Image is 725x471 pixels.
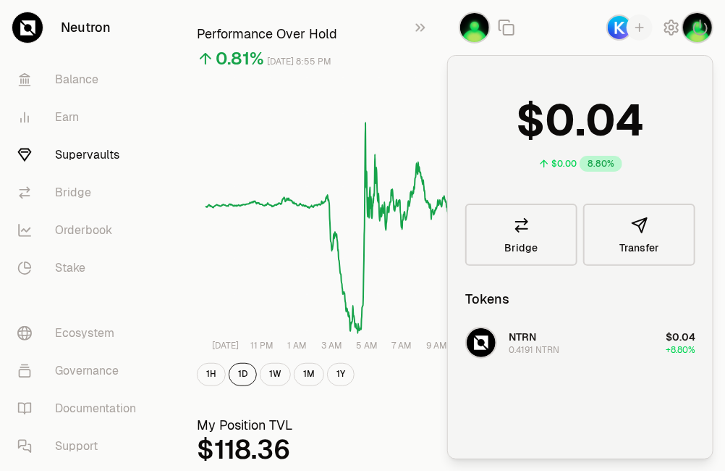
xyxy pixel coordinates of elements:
a: Earn [6,99,156,136]
a: Balance [6,61,156,99]
button: Transfer [583,204,695,266]
div: Tokens [465,289,509,309]
a: Documentation [6,390,156,428]
a: Governance [6,352,156,390]
a: Bridge [465,204,577,266]
a: Stake [6,249,156,287]
span: +8.80% [666,344,695,356]
button: 1W [260,363,291,386]
span: $0.04 [666,330,695,343]
img: Axelar1 [459,12,491,43]
tspan: 5 AM [356,340,378,351]
tspan: 3 AM [321,340,342,351]
span: Transfer [619,243,659,253]
a: Bridge [6,174,156,212]
div: $0.00 [551,158,577,170]
a: Support [6,428,156,465]
span: Bridge [505,243,538,253]
tspan: 1 AM [287,340,307,351]
h3: My Position TVL [197,415,690,435]
button: 1H [197,363,226,386]
button: 1Y [327,363,355,386]
button: 1D [229,363,257,386]
a: Orderbook [6,212,156,249]
h3: Performance Over Hold [197,24,690,44]
tspan: 9 AM [426,340,447,351]
button: NTRN LogoNTRN0.4191 NTRN$0.04+8.80% [457,321,704,364]
button: 1M [294,363,324,386]
div: [DATE] 8:55 PM [267,54,331,70]
div: 0.4191 NTRN [509,344,559,356]
tspan: 11 PM [250,340,274,351]
a: Ecosystem [6,314,156,352]
a: Supervaults [6,136,156,174]
div: 8.80% [580,156,622,172]
span: NTRN [509,330,536,343]
div: $118.36 [197,435,690,464]
tspan: 7 AM [392,340,412,351]
img: NTRN Logo [467,328,496,357]
img: Keplr [606,14,632,41]
div: 0.81% [216,47,264,70]
tspan: [DATE] [212,340,239,351]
